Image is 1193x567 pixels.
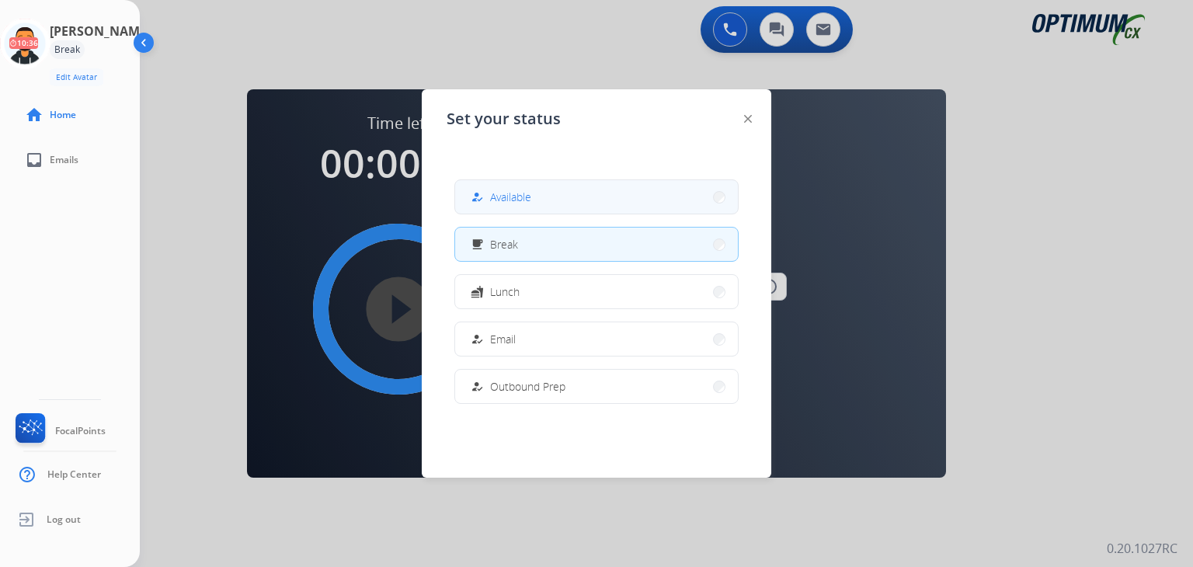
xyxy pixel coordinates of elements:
mat-icon: inbox [25,151,43,169]
img: close-button [744,115,752,123]
span: Home [50,109,76,121]
button: Outbound Prep [455,370,738,403]
h3: [PERSON_NAME] [50,22,151,40]
mat-icon: how_to_reg [471,380,484,393]
span: Set your status [447,108,561,130]
span: Outbound Prep [490,378,565,395]
button: Edit Avatar [50,68,103,86]
mat-icon: how_to_reg [471,332,484,346]
a: FocalPoints [12,413,106,449]
p: 0.20.1027RC [1107,539,1177,558]
mat-icon: how_to_reg [471,190,484,203]
mat-icon: free_breakfast [471,238,484,251]
button: Available [455,180,738,214]
div: Break [50,40,85,59]
span: Lunch [490,283,520,300]
span: Break [490,236,518,252]
mat-icon: home [25,106,43,124]
span: Help Center [47,468,101,481]
button: Break [455,228,738,261]
mat-icon: fastfood [471,285,484,298]
span: FocalPoints [55,425,106,437]
button: Email [455,322,738,356]
span: Emails [50,154,78,166]
span: Log out [47,513,81,526]
span: Email [490,331,516,347]
button: Lunch [455,275,738,308]
span: Available [490,189,531,205]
